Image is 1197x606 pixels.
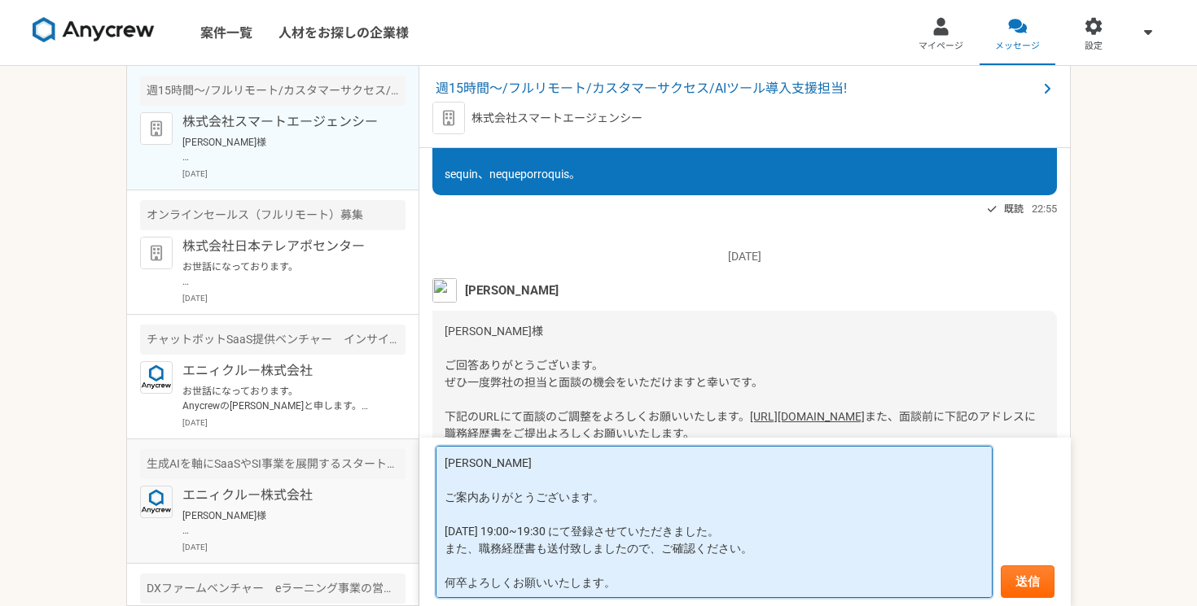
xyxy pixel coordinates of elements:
span: 週15時間〜/フルリモート/カスタマーサクセス/AIツール導入支援担当! [436,79,1037,98]
textarea: [PERSON_NAME] ご案内ありがとうございます。 [DATE] 19:00~19:30 にて登録させていただきました。 また、職務経歴書も送付致しましたので、ご確認ください。 何卒よろし... [436,446,993,598]
span: マイページ [919,40,963,53]
img: default_org_logo-42cde973f59100197ec2c8e796e4974ac8490bb5b08a0eb061ff975e4574aa76.png [432,102,465,134]
span: [PERSON_NAME]様 ご回答ありがとうございます。 ぜひ一度弊社の担当と面談の機会をいただけますと幸いです。 下記のURLにて面談のご調整をよろしくお願いいたします。 [445,325,763,423]
p: [DATE] [182,416,406,429]
p: [DATE] [432,248,1057,265]
p: 株式会社スマートエージェンシー [182,112,384,132]
span: 既読 [1004,199,1024,219]
a: [URL][DOMAIN_NAME] [750,410,865,423]
p: 株式会社スマートエージェンシー [471,110,642,127]
div: DXファームベンチャー eラーニング事業の営業業務（講師の獲得や稼働サポート） [140,573,406,604]
img: unnamed.png [432,278,457,303]
p: 株式会社日本テレアポセンター [182,237,384,256]
img: logo_text_blue_01.png [140,361,173,394]
p: エニィクルー株式会社 [182,486,384,505]
p: [DATE] [182,292,406,304]
div: チャットボットSaaS提供ベンチャー インサイドセールス [140,325,406,355]
span: メッセージ [995,40,1040,53]
div: オンラインセールス（フルリモート）募集 [140,200,406,230]
p: エニィクルー株式会社 [182,361,384,381]
p: お世話になっております。 Anycrewの[PERSON_NAME]と申します。 ご経歴を拝見させていただき、お声がけさせていただきましたが、こちらの案件の応募はいかがでしょうか。 必須スキル面... [182,384,384,413]
span: 22:55 [1032,201,1057,216]
div: 週15時間〜/フルリモート/カスタマーサクセス/AIツール導入支援担当! [140,76,406,106]
p: [PERSON_NAME]様 ご回答ありがとうございます。 ぜひ一度弊社の担当と面談の機会をいただけますと幸いです。 下記のURLにて面談のご調整をよろしくお願いいたします。 [URL][DOM... [182,135,384,164]
span: [PERSON_NAME] [465,281,559,299]
p: [PERSON_NAME]様 Anycrewの[PERSON_NAME]と申します。 サービスのご利用、ありがとうございます。 営業の経験を拝見し、こちらの案件でご活躍いただけるのではないかと思... [182,508,384,538]
img: logo_text_blue_01.png [140,486,173,518]
p: [DATE] [182,541,406,553]
button: 送信 [1001,565,1054,598]
p: お世話になっております。 プロフィール拝見してとても魅力的なご経歴で、 ぜひ一度、弊社面談をお願いできないでしょうか？ [URL][DOMAIN_NAME][DOMAIN_NAME] 当社ですが... [182,259,384,289]
img: default_org_logo-42cde973f59100197ec2c8e796e4974ac8490bb5b08a0eb061ff975e4574aa76.png [140,112,173,145]
img: 8DqYSo04kwAAAAASUVORK5CYII= [33,17,155,43]
p: [DATE] [182,168,406,180]
img: default_org_logo-42cde973f59100197ec2c8e796e4974ac8490bb5b08a0eb061ff975e4574aa76.png [140,237,173,269]
div: 生成AIを軸にSaaSやSI事業を展開するスタートアップ エンタープライズ営業 [140,449,406,479]
span: 設定 [1085,40,1103,53]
